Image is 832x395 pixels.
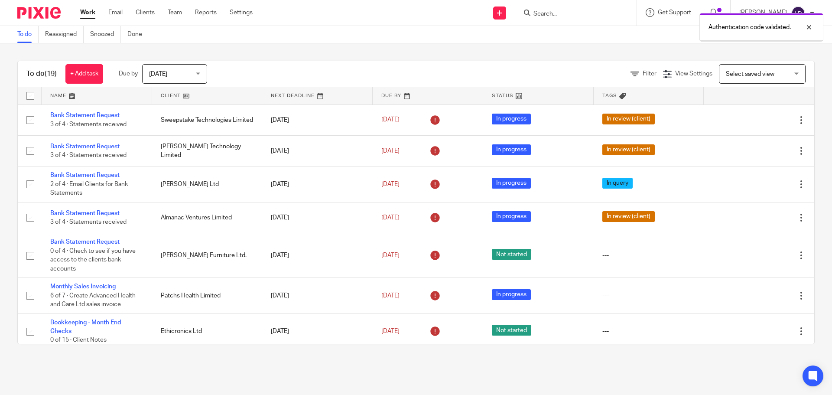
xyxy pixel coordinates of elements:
[26,69,57,78] h1: To do
[381,181,400,187] span: [DATE]
[602,114,655,124] span: In review (client)
[50,320,121,334] a: Bookkeeping - Month End Checks
[50,293,136,308] span: 6 of 7 · Create Advanced Health and Care Ltd sales invoice
[168,8,182,17] a: Team
[262,278,373,313] td: [DATE]
[675,71,712,77] span: View Settings
[50,219,127,225] span: 3 of 4 · Statements received
[492,178,531,189] span: In progress
[152,166,263,202] td: [PERSON_NAME] Ltd
[262,104,373,135] td: [DATE]
[152,233,263,278] td: [PERSON_NAME] Furniture Ltd.
[262,233,373,278] td: [DATE]
[17,26,39,43] a: To do
[136,8,155,17] a: Clients
[50,144,120,150] a: Bank Statement Request
[152,313,263,349] td: Ethicronics Ltd
[492,325,531,336] span: Not started
[90,26,121,43] a: Snoozed
[50,181,128,196] span: 2 of 4 · Email Clients for Bank Statements
[791,6,805,20] img: svg%3E
[45,26,84,43] a: Reassigned
[381,117,400,123] span: [DATE]
[195,8,217,17] a: Reports
[50,152,127,158] span: 3 of 4 · Statements received
[381,148,400,154] span: [DATE]
[230,8,253,17] a: Settings
[50,210,120,216] a: Bank Statement Request
[492,144,531,155] span: In progress
[602,327,695,336] div: ---
[262,202,373,233] td: [DATE]
[602,291,695,300] div: ---
[602,93,617,98] span: Tags
[262,135,373,166] td: [DATE]
[152,135,263,166] td: [PERSON_NAME] Technology Limited
[381,252,400,258] span: [DATE]
[152,104,263,135] td: Sweepstake Technologies Limited
[492,211,531,222] span: In progress
[492,289,531,300] span: In progress
[50,239,120,245] a: Bank Statement Request
[602,178,633,189] span: In query
[492,249,531,260] span: Not started
[108,8,123,17] a: Email
[381,328,400,334] span: [DATE]
[602,251,695,260] div: ---
[50,248,136,272] span: 0 of 4 · Check to see if you have access to the clients bank accounts
[492,114,531,124] span: In progress
[381,293,400,299] span: [DATE]
[262,166,373,202] td: [DATE]
[50,121,127,127] span: 3 of 4 · Statements received
[17,7,61,19] img: Pixie
[50,112,120,118] a: Bank Statement Request
[643,71,656,77] span: Filter
[726,71,774,77] span: Select saved view
[65,64,103,84] a: + Add task
[602,144,655,155] span: In review (client)
[127,26,149,43] a: Done
[50,337,107,343] span: 0 of 15 · Client Notes
[50,284,116,290] a: Monthly Sales Invoicing
[45,70,57,77] span: (19)
[119,69,138,78] p: Due by
[80,8,95,17] a: Work
[262,313,373,349] td: [DATE]
[152,278,263,313] td: Patchs Health Limited
[149,71,167,77] span: [DATE]
[602,211,655,222] span: In review (client)
[152,202,263,233] td: Almanac Ventures Limited
[381,215,400,221] span: [DATE]
[708,23,791,32] p: Authentication code validated.
[50,172,120,178] a: Bank Statement Request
